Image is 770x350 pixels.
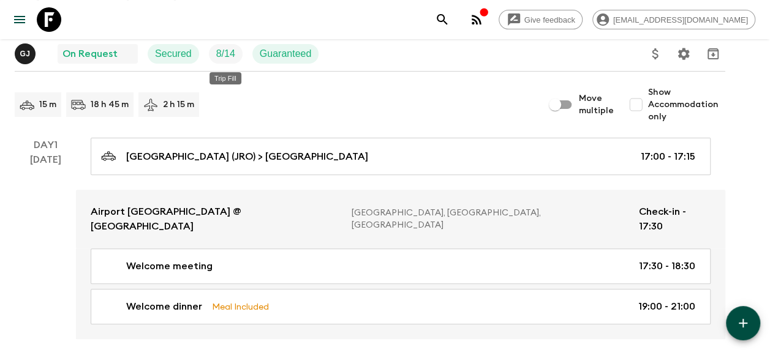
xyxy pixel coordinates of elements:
[638,204,711,234] p: Check-in - 17:30
[91,204,342,234] p: Airport [GEOGRAPHIC_DATA] @ [GEOGRAPHIC_DATA]
[643,42,668,66] button: Update Price, Early Bird Discount and Costs
[91,138,711,175] a: [GEOGRAPHIC_DATA] (JRO) > [GEOGRAPHIC_DATA]17:00 - 17:15
[126,299,202,314] p: Welcome dinner
[126,149,368,164] p: [GEOGRAPHIC_DATA] (JRO) > [GEOGRAPHIC_DATA]
[648,86,725,123] span: Show Accommodation only
[91,289,711,324] a: Welcome dinnerMeal Included19:00 - 21:00
[212,300,269,313] p: Meal Included
[163,99,194,111] p: 2 h 15 m
[638,299,695,314] p: 19:00 - 21:00
[39,99,56,111] p: 15 m
[352,207,629,231] p: [GEOGRAPHIC_DATA], [GEOGRAPHIC_DATA], [GEOGRAPHIC_DATA]
[260,47,312,61] p: Guaranteed
[7,7,32,32] button: menu
[76,190,725,248] a: Airport [GEOGRAPHIC_DATA] @ [GEOGRAPHIC_DATA][GEOGRAPHIC_DATA], [GEOGRAPHIC_DATA], [GEOGRAPHIC_DA...
[62,47,118,61] p: On Request
[499,10,583,29] a: Give feedback
[209,72,241,84] div: Trip Fill
[639,259,695,274] p: 17:30 - 18:30
[701,42,725,66] button: Archive (Completed, Cancelled or Unsynced Departures only)
[430,7,455,32] button: search adventures
[155,47,192,61] p: Secured
[579,92,614,117] span: Move multiple
[148,44,199,64] div: Secured
[30,152,61,339] div: [DATE]
[216,47,235,61] p: 8 / 14
[15,47,38,57] span: Gerald John
[15,138,76,152] p: Day 1
[518,15,582,24] span: Give feedback
[91,248,711,284] a: Welcome meeting17:30 - 18:30
[91,99,129,111] p: 18 h 45 m
[126,259,213,274] p: Welcome meeting
[209,44,243,64] div: Trip Fill
[606,15,755,24] span: [EMAIL_ADDRESS][DOMAIN_NAME]
[20,49,30,59] p: G J
[15,43,38,64] button: GJ
[641,149,695,164] p: 17:00 - 17:15
[671,42,696,66] button: Settings
[592,10,755,29] div: [EMAIL_ADDRESS][DOMAIN_NAME]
